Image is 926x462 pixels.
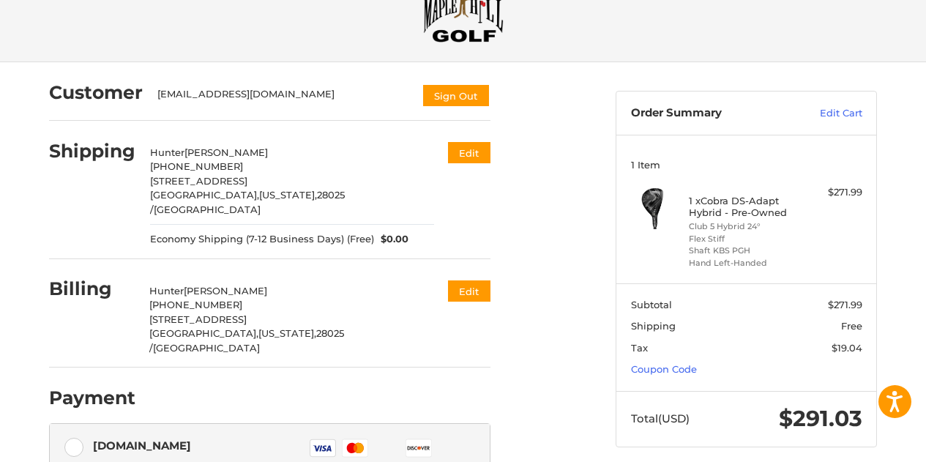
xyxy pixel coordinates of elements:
[150,160,243,172] span: [PHONE_NUMBER]
[93,433,191,458] div: [DOMAIN_NAME]
[258,327,316,339] span: [US_STATE],
[259,189,317,201] span: [US_STATE],
[689,195,801,219] h4: 1 x Cobra DS-Adapt Hybrid - Pre-Owned
[832,342,862,354] span: $19.04
[149,327,258,339] span: [GEOGRAPHIC_DATA],
[631,159,862,171] h3: 1 Item
[448,142,490,163] button: Edit
[631,320,676,332] span: Shipping
[689,233,801,245] li: Flex Stiff
[153,342,260,354] span: [GEOGRAPHIC_DATA]
[154,204,261,215] span: [GEOGRAPHIC_DATA]
[689,257,801,269] li: Hand Left-Handed
[150,189,345,215] span: 28025 /
[828,299,862,310] span: $271.99
[150,189,259,201] span: [GEOGRAPHIC_DATA],
[631,411,690,425] span: Total (USD)
[149,285,184,297] span: Hunter
[631,299,672,310] span: Subtotal
[149,327,344,354] span: 28025 /
[374,232,409,247] span: $0.00
[150,232,374,247] span: Economy Shipping (7-12 Business Days) (Free)
[788,106,862,121] a: Edit Cart
[49,140,135,163] h2: Shipping
[49,387,135,409] h2: Payment
[157,87,408,108] div: [EMAIL_ADDRESS][DOMAIN_NAME]
[841,320,862,332] span: Free
[184,146,268,158] span: [PERSON_NAME]
[422,83,490,108] button: Sign Out
[804,185,862,200] div: $271.99
[631,106,788,121] h3: Order Summary
[448,280,490,302] button: Edit
[689,220,801,233] li: Club 5 Hybrid 24°
[150,146,184,158] span: Hunter
[149,299,242,310] span: [PHONE_NUMBER]
[689,245,801,257] li: Shaft KBS PGH
[631,363,697,375] a: Coupon Code
[149,313,247,325] span: [STREET_ADDRESS]
[184,285,267,297] span: [PERSON_NAME]
[49,81,143,104] h2: Customer
[49,277,135,300] h2: Billing
[631,342,648,354] span: Tax
[779,405,862,432] span: $291.03
[150,175,247,187] span: [STREET_ADDRESS]
[805,422,926,462] iframe: Google Customer Reviews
